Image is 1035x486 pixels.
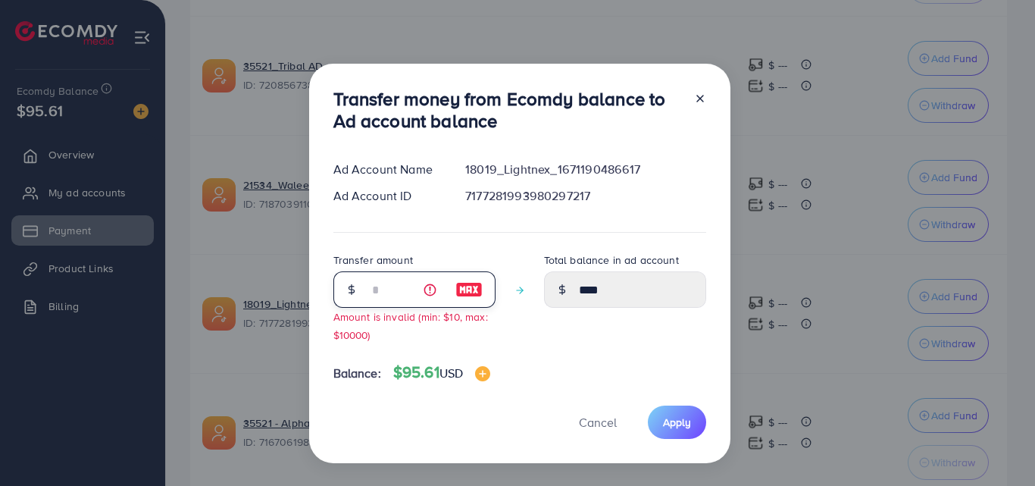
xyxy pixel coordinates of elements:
span: Balance: [333,365,381,382]
h3: Transfer money from Ecomdy balance to Ad account balance [333,88,682,132]
span: Cancel [579,414,617,431]
img: image [475,366,490,381]
div: 18019_Lightnex_1671190486617 [453,161,718,178]
div: 7177281993980297217 [453,187,718,205]
label: Transfer amount [333,252,413,268]
span: Apply [663,415,691,430]
h4: $95.61 [393,363,490,382]
div: Ad Account ID [321,187,454,205]
button: Cancel [560,406,636,438]
button: Apply [648,406,706,438]
span: USD [439,365,463,381]
div: Ad Account Name [321,161,454,178]
label: Total balance in ad account [544,252,679,268]
small: Amount is invalid (min: $10, max: $10000) [333,309,488,341]
iframe: Chat [971,418,1024,475]
img: image [455,281,483,299]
